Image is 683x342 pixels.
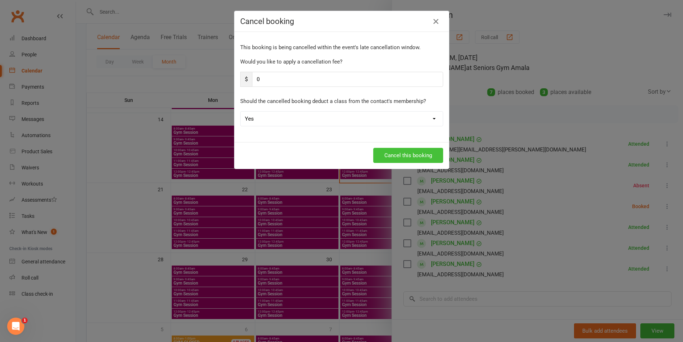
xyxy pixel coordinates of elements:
[373,148,443,163] button: Cancel this booking
[240,57,443,66] p: Would you like to apply a cancellation fee?
[22,318,28,323] span: 1
[7,318,24,335] iframe: Intercom live chat
[240,43,443,52] p: This booking is being cancelled within the event's late cancellation window.
[240,72,252,87] span: $
[240,17,443,26] h4: Cancel booking
[240,97,443,106] p: Should the cancelled booking deduct a class from the contact's membership?
[430,16,442,27] button: Close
